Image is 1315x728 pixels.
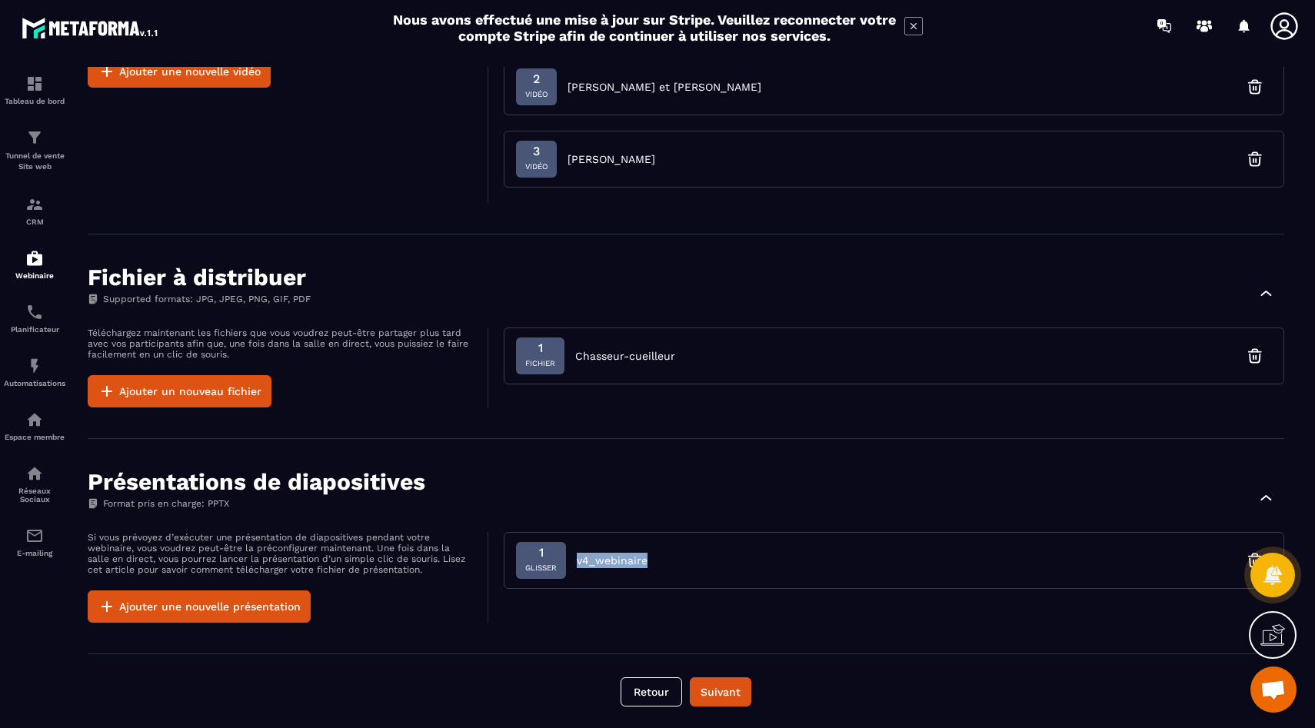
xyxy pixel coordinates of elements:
[25,128,44,147] img: formation
[4,487,65,504] p: Réseaux Sociaux
[4,345,65,399] a: automationsautomationsAutomatisations
[4,218,65,226] p: CRM
[4,433,65,441] p: Espace membre
[4,291,65,345] a: schedulerschedulerPlanificateur
[88,265,311,290] h2: Fichier à distribuer
[25,464,44,483] img: social-network
[4,184,65,238] a: formationformationCRM
[525,87,548,102] span: Vidéo
[88,55,271,88] button: Ajouter une nouvelle vidéo
[25,411,44,429] img: automations
[88,532,472,575] p: Si vous prévoyez d’exécuter une présentation de diapositives pendant votre webinaire, vous voudre...
[4,549,65,557] p: E-mailing
[525,545,557,560] span: 1
[4,117,65,184] a: formationformationTunnel de vente Site web
[88,327,472,360] p: Téléchargez maintenant les fichiers que vous voudrez peut-être partager plus tard avec vos partic...
[525,159,548,175] span: Vidéo
[4,63,65,117] a: formationformationTableau de bord
[88,470,425,494] h2: Présentations de diapositives
[4,399,65,453] a: automationsautomationsEspace membre
[25,249,44,268] img: automations
[25,195,44,214] img: formation
[525,341,555,356] span: 1
[25,527,44,545] img: email
[4,271,65,280] p: Webinaire
[25,75,44,93] img: formation
[88,498,425,509] p: Format pris en charge: PPTX
[4,515,65,569] a: emailemailE-mailing
[690,677,751,706] button: Suivant
[568,151,655,167] span: [PERSON_NAME]
[4,379,65,387] p: Automatisations
[525,356,555,371] span: fichier
[88,375,271,407] button: Ajouter un nouveau fichier
[392,12,897,44] h2: Nous avons effectué une mise à jour sur Stripe. Veuillez reconnecter votre compte Stripe afin de ...
[4,151,65,172] p: Tunnel de vente Site web
[525,71,548,87] span: 2
[25,357,44,375] img: automations
[25,303,44,321] img: scheduler
[4,238,65,291] a: automationsautomationsWebinaire
[621,677,682,706] button: Retour
[88,294,311,304] p: Supported formats: JPG, JPEG, PNG, GIF, PDF
[22,14,160,42] img: logo
[1250,667,1297,713] div: Ouvrir le chat
[4,97,65,105] p: Tableau de bord
[525,560,557,576] span: glisser
[525,144,548,159] span: 3
[568,79,761,95] span: [PERSON_NAME] et [PERSON_NAME]
[88,590,311,623] button: Ajouter une nouvelle présentation
[577,553,648,568] span: v4_webinaire
[4,453,65,515] a: social-networksocial-networkRéseaux Sociaux
[4,325,65,334] p: Planificateur
[575,348,675,364] span: Chasseur-cueilleur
